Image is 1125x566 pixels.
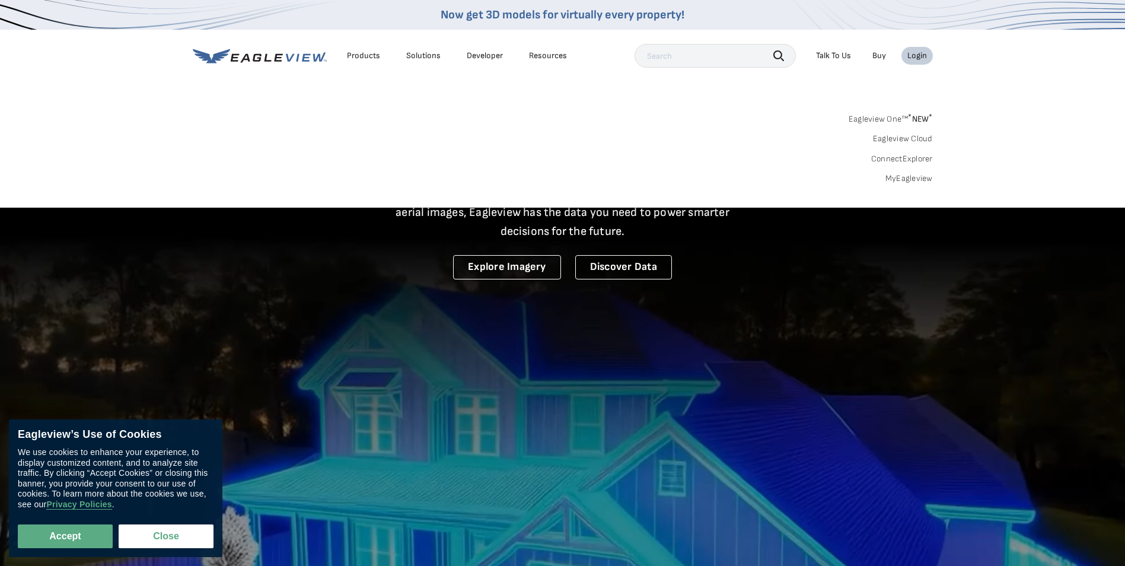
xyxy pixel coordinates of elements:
[18,428,213,441] div: Eagleview’s Use of Cookies
[635,44,796,68] input: Search
[907,50,927,61] div: Login
[46,500,111,510] a: Privacy Policies
[453,255,561,279] a: Explore Imagery
[406,50,441,61] div: Solutions
[849,110,933,124] a: Eagleview One™*NEW*
[119,524,213,548] button: Close
[816,50,851,61] div: Talk To Us
[529,50,567,61] div: Resources
[871,154,933,164] a: ConnectExplorer
[872,50,886,61] a: Buy
[18,524,113,548] button: Accept
[885,173,933,184] a: MyEagleview
[441,8,684,22] a: Now get 3D models for virtually every property!
[908,114,932,124] span: NEW
[575,255,672,279] a: Discover Data
[467,50,503,61] a: Developer
[18,447,213,510] div: We use cookies to enhance your experience, to display customized content, and to analyze site tra...
[873,133,933,144] a: Eagleview Cloud
[347,50,380,61] div: Products
[381,184,744,241] p: A new era starts here. Built on more than 3.5 billion high-resolution aerial images, Eagleview ha...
